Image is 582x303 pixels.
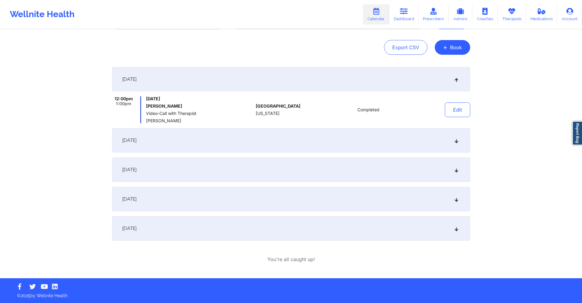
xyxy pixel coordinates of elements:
[122,225,137,231] span: [DATE]
[419,4,449,24] a: Prescribers
[146,96,253,101] span: [DATE]
[146,118,253,123] span: [PERSON_NAME]
[435,40,470,55] button: +Book
[472,4,498,24] a: Coaches
[448,4,472,24] a: Admins
[572,121,582,145] a: Report Bug
[389,4,419,24] a: Dashboard
[363,4,389,24] a: Calendar
[146,111,253,116] span: Video-Call with Therapist
[498,4,526,24] a: Therapists
[122,76,137,82] span: [DATE]
[122,167,137,173] span: [DATE]
[256,111,280,116] span: [US_STATE]
[256,104,300,109] span: [GEOGRAPHIC_DATA]
[443,46,448,49] span: +
[357,107,379,112] span: Completed
[445,102,470,117] button: Edit
[116,101,131,106] span: 1:00pm
[122,137,137,143] span: [DATE]
[267,256,315,263] p: You're all caught up!
[526,4,558,24] a: Medications
[122,196,137,202] span: [DATE]
[13,288,569,299] p: © 2025 by Wellnite Health
[146,104,253,109] h6: [PERSON_NAME]
[384,40,427,55] button: Export CSV
[557,4,582,24] a: Account
[115,96,133,101] span: 12:00pm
